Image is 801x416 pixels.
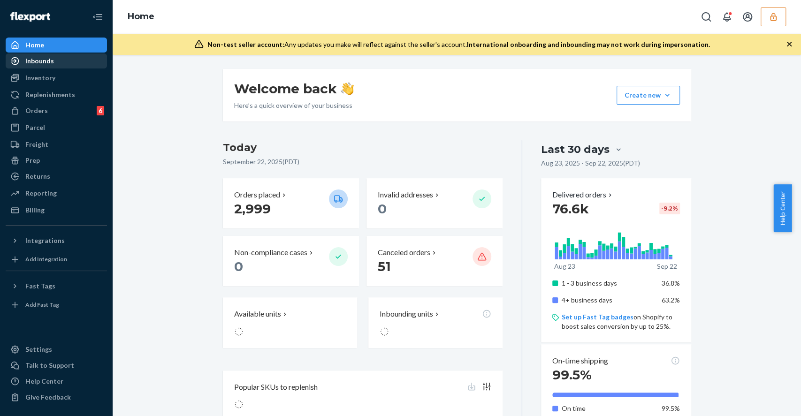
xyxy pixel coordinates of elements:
[25,172,50,181] div: Returns
[378,258,391,274] span: 51
[25,281,55,291] div: Fast Tags
[6,137,107,152] a: Freight
[6,103,107,118] a: Orders6
[6,70,107,85] a: Inventory
[6,186,107,201] a: Reporting
[6,169,107,184] a: Returns
[662,296,680,304] span: 63.2%
[6,358,107,373] a: Talk to Support
[378,201,387,217] span: 0
[25,189,57,198] div: Reporting
[6,203,107,218] a: Billing
[25,123,45,132] div: Parcel
[25,106,48,115] div: Orders
[6,233,107,248] button: Integrations
[662,404,680,412] span: 99.5%
[25,90,75,99] div: Replenishments
[6,120,107,135] a: Parcel
[552,189,614,200] button: Delivered orders
[6,279,107,294] button: Fast Tags
[234,258,243,274] span: 0
[234,189,280,200] p: Orders placed
[562,279,654,288] p: 1 - 3 business days
[6,87,107,102] a: Replenishments
[467,40,710,48] span: International onboarding and inbounding may not work during impersonation.
[223,297,357,348] button: Available units
[562,404,654,413] p: On time
[6,342,107,357] a: Settings
[552,201,589,217] span: 76.6k
[6,252,107,267] a: Add Integration
[223,140,503,155] h3: Today
[541,159,640,168] p: Aug 23, 2025 - Sep 22, 2025 ( PDT )
[25,73,55,83] div: Inventory
[10,12,50,22] img: Flexport logo
[552,355,608,366] p: On-time shipping
[128,11,154,22] a: Home
[234,309,281,319] p: Available units
[234,382,318,393] p: Popular SKUs to replenish
[25,236,65,245] div: Integrations
[6,153,107,168] a: Prep
[97,106,104,115] div: 6
[380,309,433,319] p: Inbounding units
[234,80,354,97] h1: Welcome back
[659,203,680,214] div: -9.2 %
[717,8,736,26] button: Open notifications
[6,38,107,53] a: Home
[25,393,71,402] div: Give Feedback
[554,262,575,271] p: Aug 23
[366,178,503,228] button: Invalid addresses 0
[773,184,792,232] button: Help Center
[617,86,680,105] button: Create new
[25,205,45,215] div: Billing
[562,295,654,305] p: 4+ business days
[6,297,107,312] a: Add Fast Tag
[368,297,503,348] button: Inbounding units
[234,201,271,217] span: 2,999
[366,236,503,286] button: Canceled orders 51
[25,140,48,149] div: Freight
[25,40,44,50] div: Home
[657,262,677,271] p: Sep 22
[207,40,710,49] div: Any updates you make will reflect against the seller's account.
[697,8,716,26] button: Open Search Box
[223,157,503,166] p: September 22, 2025 ( PDT )
[234,247,307,258] p: Non-compliance cases
[552,367,592,383] span: 99.5%
[234,101,354,110] p: Here’s a quick overview of your business
[25,301,59,309] div: Add Fast Tag
[25,361,74,370] div: Talk to Support
[6,53,107,68] a: Inbounds
[25,255,67,263] div: Add Integration
[378,189,433,200] p: Invalid addresses
[223,236,359,286] button: Non-compliance cases 0
[223,178,359,228] button: Orders placed 2,999
[341,82,354,95] img: hand-wave emoji
[562,312,679,331] p: on Shopify to boost sales conversion by up to 25%.
[6,374,107,389] a: Help Center
[207,40,284,48] span: Non-test seller account:
[6,390,107,405] button: Give Feedback
[562,313,633,321] a: Set up Fast Tag badges
[25,156,40,165] div: Prep
[738,8,757,26] button: Open account menu
[378,247,430,258] p: Canceled orders
[662,279,680,287] span: 36.8%
[541,142,610,157] div: Last 30 days
[25,377,63,386] div: Help Center
[25,345,52,354] div: Settings
[25,56,54,66] div: Inbounds
[120,3,162,30] ol: breadcrumbs
[88,8,107,26] button: Close Navigation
